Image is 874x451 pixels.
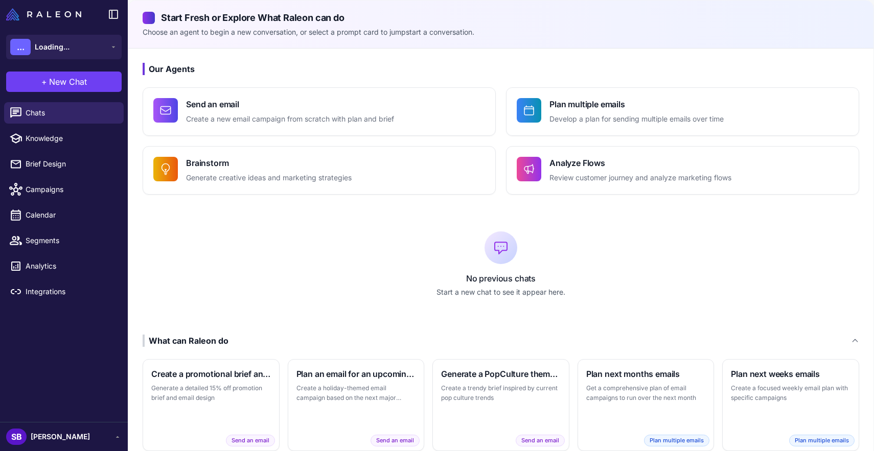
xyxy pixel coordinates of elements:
a: Segments [4,230,124,251]
span: Send an email [516,435,565,446]
a: Calendar [4,204,124,226]
a: Campaigns [4,179,124,200]
p: Start a new chat to see it appear here. [143,287,859,298]
button: Plan an email for an upcoming holidayCreate a holiday-themed email campaign based on the next maj... [288,359,425,451]
span: [PERSON_NAME] [31,431,90,442]
h3: Plan next weeks emails [731,368,850,380]
img: Raleon Logo [6,8,81,20]
span: Loading... [35,41,70,53]
div: ... [10,39,31,55]
span: Campaigns [26,184,116,195]
span: New Chat [49,76,87,88]
a: Analytics [4,255,124,277]
h3: Generate a PopCulture themed brief [441,368,561,380]
a: Integrations [4,281,124,302]
span: Knowledge [26,133,116,144]
h4: Plan multiple emails [549,98,724,110]
button: +New Chat [6,72,122,92]
h4: Send an email [186,98,394,110]
div: SB [6,429,27,445]
span: Integrations [26,286,116,297]
p: Create a new email campaign from scratch with plan and brief [186,113,394,125]
p: Get a comprehensive plan of email campaigns to run over the next month [586,383,706,403]
h2: Start Fresh or Explore What Raleon can do [143,11,859,25]
p: Create a holiday-themed email campaign based on the next major holiday [296,383,416,403]
span: Send an email [371,435,420,446]
span: Send an email [226,435,275,446]
span: Chats [26,107,116,118]
a: Knowledge [4,128,124,149]
span: Analytics [26,260,116,272]
button: ...Loading... [6,35,122,59]
a: Chats [4,102,124,124]
h3: Create a promotional brief and email [151,368,271,380]
span: Brief Design [26,158,116,170]
button: Generate a PopCulture themed briefCreate a trendy brief inspired by current pop culture trendsSen... [432,359,569,451]
button: Plan next months emailsGet a comprehensive plan of email campaigns to run over the next monthPlan... [578,359,715,451]
p: Create a focused weekly email plan with specific campaigns [731,383,850,403]
button: Plan next weeks emailsCreate a focused weekly email plan with specific campaignsPlan multiple emails [722,359,859,451]
h3: Plan next months emails [586,368,706,380]
button: Plan multiple emailsDevelop a plan for sending multiple emails over time [506,87,859,136]
span: + [41,76,47,88]
p: Review customer journey and analyze marketing flows [549,172,731,184]
a: Raleon Logo [6,8,85,20]
p: Develop a plan for sending multiple emails over time [549,113,724,125]
span: Plan multiple emails [789,435,855,446]
a: Brief Design [4,153,124,175]
h4: Analyze Flows [549,157,731,169]
button: Create a promotional brief and emailGenerate a detailed 15% off promotion brief and email designS... [143,359,280,451]
span: Plan multiple emails [644,435,709,446]
span: Calendar [26,209,116,221]
p: Create a trendy brief inspired by current pop culture trends [441,383,561,403]
span: Segments [26,235,116,246]
h3: Plan an email for an upcoming holiday [296,368,416,380]
p: No previous chats [143,272,859,284]
div: What can Raleon do [143,335,228,347]
p: Generate creative ideas and marketing strategies [186,172,352,184]
button: BrainstormGenerate creative ideas and marketing strategies [143,146,496,195]
p: Choose an agent to begin a new conversation, or select a prompt card to jumpstart a conversation. [143,27,859,38]
h3: Our Agents [143,63,859,75]
h4: Brainstorm [186,157,352,169]
button: Analyze FlowsReview customer journey and analyze marketing flows [506,146,859,195]
p: Generate a detailed 15% off promotion brief and email design [151,383,271,403]
button: Send an emailCreate a new email campaign from scratch with plan and brief [143,87,496,136]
